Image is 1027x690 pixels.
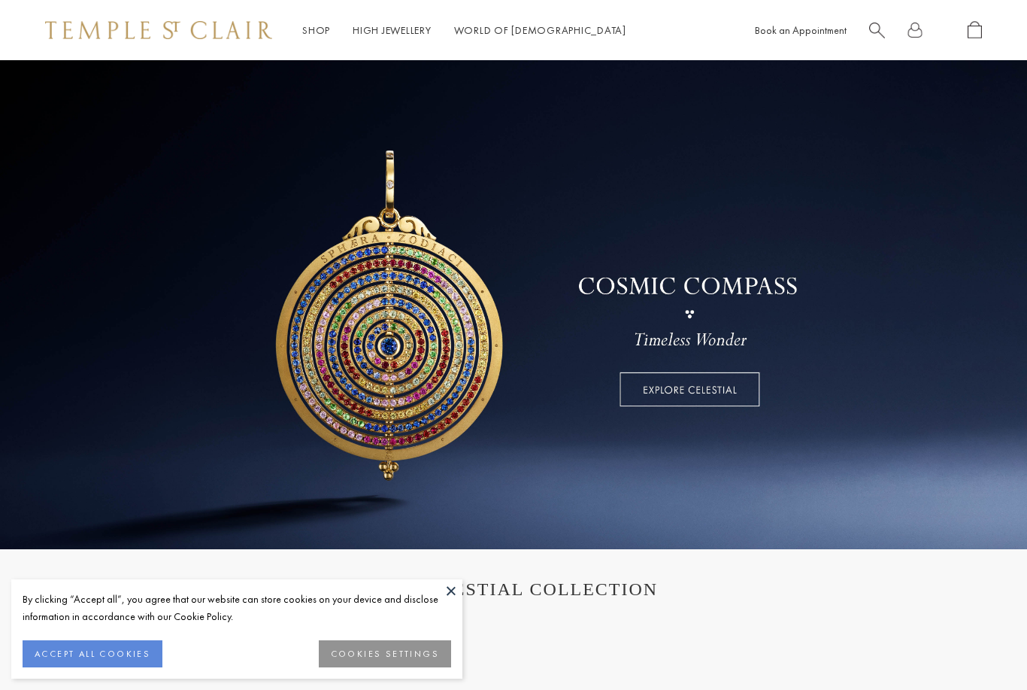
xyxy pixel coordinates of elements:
a: Book an Appointment [755,23,847,37]
nav: Main navigation [302,21,626,40]
button: COOKIES SETTINGS [319,640,451,667]
a: World of [DEMOGRAPHIC_DATA]World of [DEMOGRAPHIC_DATA] [454,23,626,37]
img: Temple St. Clair [45,21,272,39]
a: ShopShop [302,23,330,37]
a: Open Shopping Bag [968,21,982,40]
button: ACCEPT ALL COOKIES [23,640,162,667]
a: Search [869,21,885,40]
div: By clicking “Accept all”, you agree that our website can store cookies on your device and disclos... [23,591,451,625]
a: High JewelleryHigh Jewellery [353,23,432,37]
h1: THE CELESTIAL COLLECTION [60,579,967,600]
